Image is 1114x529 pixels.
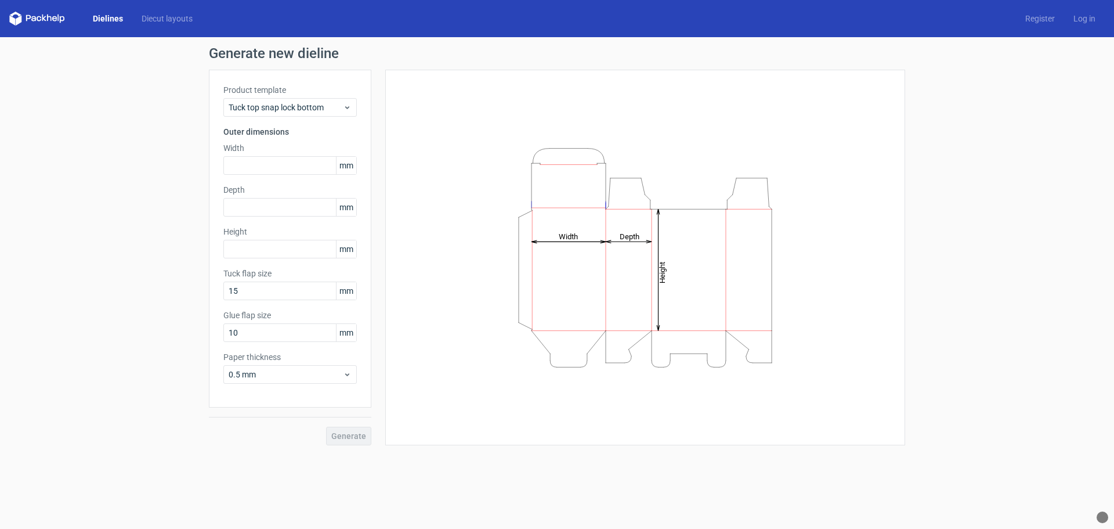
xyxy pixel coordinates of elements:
[620,232,639,240] tspan: Depth
[336,199,356,216] span: mm
[229,369,343,380] span: 0.5 mm
[559,232,578,240] tspan: Width
[223,126,357,138] h3: Outer dimensions
[223,142,357,154] label: Width
[223,226,357,237] label: Height
[223,310,357,321] label: Glue flap size
[336,282,356,300] span: mm
[658,261,667,283] tspan: Height
[1016,13,1064,24] a: Register
[223,184,357,196] label: Depth
[336,157,356,174] span: mm
[1064,13,1105,24] a: Log in
[229,102,343,113] span: Tuck top snap lock bottom
[132,13,202,24] a: Diecut layouts
[84,13,132,24] a: Dielines
[336,240,356,258] span: mm
[209,46,905,60] h1: Generate new dieline
[1097,512,1108,523] div: What Font?
[336,324,356,341] span: mm
[223,268,357,279] label: Tuck flap size
[223,351,357,363] label: Paper thickness
[223,84,357,96] label: Product template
